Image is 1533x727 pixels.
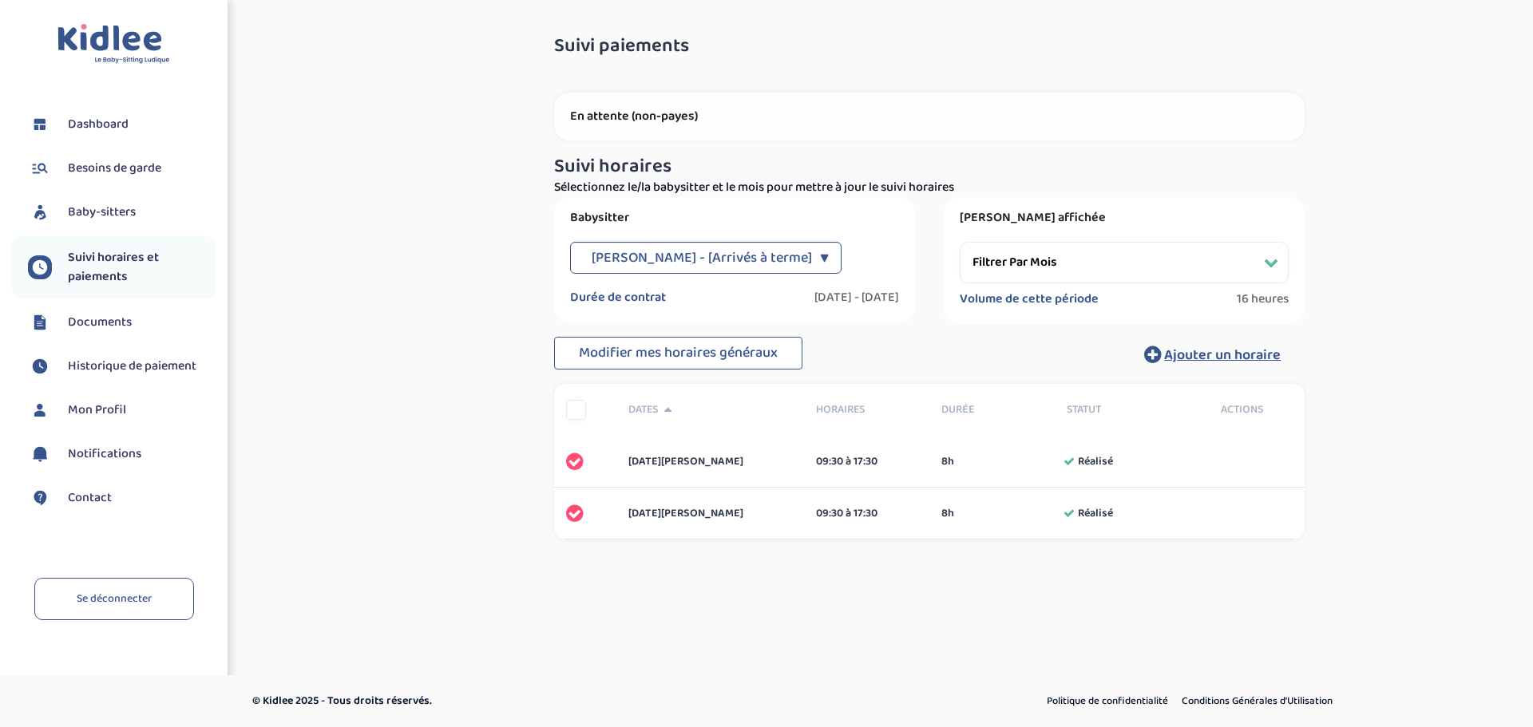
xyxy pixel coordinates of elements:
[28,486,216,510] a: Contact
[68,401,126,420] span: Mon Profil
[960,291,1099,307] label: Volume de cette période
[28,156,52,180] img: besoin.svg
[68,159,161,178] span: Besoins de garde
[68,444,141,464] span: Notifications
[28,442,216,466] a: Notifications
[68,488,112,508] span: Contact
[816,453,917,470] div: 09:30 à 17:30
[68,357,196,376] span: Historique de paiement
[68,248,216,286] span: Suivi horaires et paiements
[929,401,1055,418] div: Durée
[1179,401,1305,418] div: Actions
[816,401,917,418] span: Horaires
[68,115,129,134] span: Dashboard
[1078,453,1113,470] span: Réalisé
[28,248,216,286] a: Suivi horaires et paiements
[941,505,954,522] span: 8h
[28,398,216,422] a: Mon Profil
[1237,291,1289,307] span: 16 heures
[554,178,1305,197] p: Sélectionnez le/la babysitter et le mois pour mettre à jour le suivi horaires
[554,36,689,57] span: Suivi paiements
[960,210,1289,226] label: [PERSON_NAME] affichée
[28,113,216,136] a: Dashboard
[28,310,216,334] a: Documents
[579,342,778,364] span: Modifier mes horaires généraux
[1055,401,1180,418] div: Statut
[28,442,52,466] img: notification.svg
[34,578,194,620] a: Se déconnecter
[28,156,216,180] a: Besoins de garde
[616,453,804,470] div: [DATE][PERSON_NAME]
[1078,505,1113,522] span: Réalisé
[592,242,812,274] span: [PERSON_NAME] - [Arrivés à terme]
[1041,691,1174,712] a: Politique de confidentialité
[28,200,216,224] a: Baby-sitters
[554,156,1305,177] h3: Suivi horaires
[28,398,52,422] img: profil.svg
[570,210,899,226] label: Babysitter
[28,354,52,378] img: suivihoraire.svg
[816,505,917,522] div: 09:30 à 17:30
[616,505,804,522] div: [DATE][PERSON_NAME]
[68,203,136,222] span: Baby-sitters
[941,453,954,470] span: 8h
[1176,691,1338,712] a: Conditions Générales d’Utilisation
[616,401,804,418] div: Dates
[814,290,899,306] label: [DATE] - [DATE]
[28,200,52,224] img: babysitters.svg
[28,113,52,136] img: dashboard.svg
[57,24,170,65] img: logo.svg
[252,693,834,709] p: © Kidlee 2025 - Tous droits réservés.
[28,255,52,279] img: suivihoraire.svg
[1120,337,1305,372] button: Ajouter un horaire
[570,109,1289,124] p: En attente (non-payes)
[68,313,132,332] span: Documents
[28,310,52,334] img: documents.svg
[554,337,802,370] button: Modifier mes horaires généraux
[28,354,216,378] a: Historique de paiement
[1164,344,1281,366] span: Ajouter un horaire
[820,242,829,274] div: ▼
[28,486,52,510] img: contact.svg
[570,290,666,306] label: Durée de contrat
